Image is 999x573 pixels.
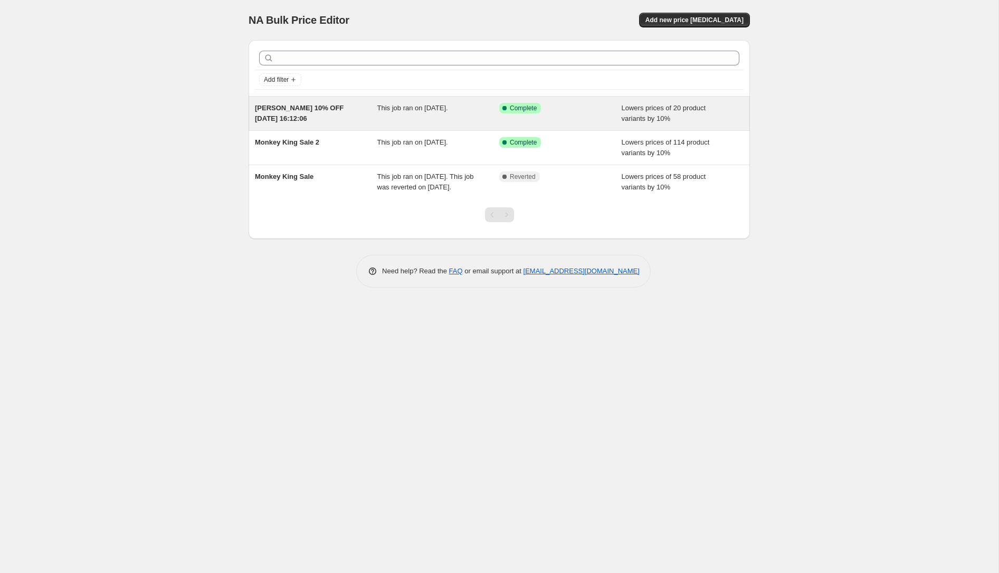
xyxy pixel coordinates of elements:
span: Monkey King Sale [255,173,313,180]
span: Monkey King Sale 2 [255,138,319,146]
button: Add filter [259,73,301,86]
span: or email support at [463,267,524,275]
span: Add filter [264,75,289,84]
span: [PERSON_NAME] 10% OFF [DATE] 16:12:06 [255,104,344,122]
span: Lowers prices of 58 product variants by 10% [622,173,706,191]
span: Need help? Read the [382,267,449,275]
span: Complete [510,138,537,147]
span: This job ran on [DATE]. [377,138,448,146]
span: Complete [510,104,537,112]
span: This job ran on [DATE]. This job was reverted on [DATE]. [377,173,474,191]
nav: Pagination [485,207,514,222]
span: Add new price [MEDICAL_DATA] [645,16,744,24]
button: Add new price [MEDICAL_DATA] [639,13,750,27]
a: FAQ [449,267,463,275]
span: Lowers prices of 20 product variants by 10% [622,104,706,122]
span: Lowers prices of 114 product variants by 10% [622,138,710,157]
a: [EMAIL_ADDRESS][DOMAIN_NAME] [524,267,640,275]
span: This job ran on [DATE]. [377,104,448,112]
span: Reverted [510,173,536,181]
span: NA Bulk Price Editor [249,14,349,26]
